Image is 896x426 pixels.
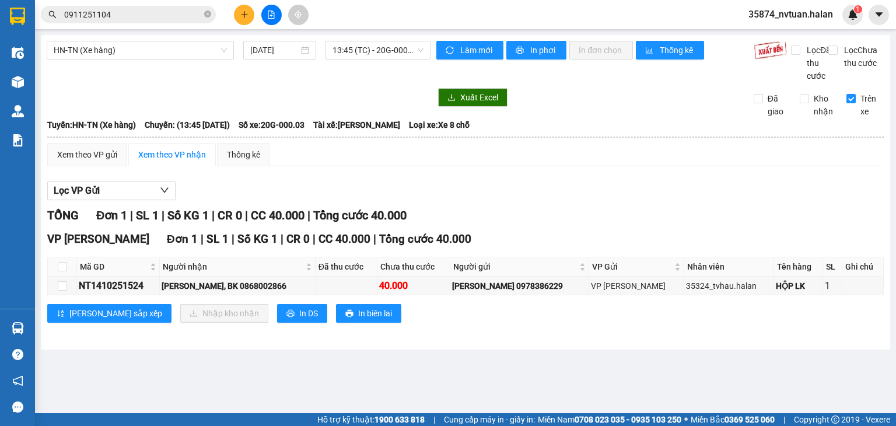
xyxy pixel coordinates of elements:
[842,257,884,277] th: Ghi chú
[12,134,24,146] img: solution-icon
[79,278,157,293] div: NT1410251524
[227,148,260,161] div: Thống kê
[167,232,198,246] span: Đơn 1
[516,46,526,55] span: printer
[569,41,633,60] button: In đơn chọn
[316,257,377,277] th: Đã thu cước
[438,88,508,107] button: downloadXuất Excel
[69,307,162,320] span: [PERSON_NAME] sắp xếp
[691,413,775,426] span: Miền Bắc
[206,232,229,246] span: SL 1
[281,232,283,246] span: |
[162,280,313,292] div: [PERSON_NAME], BK 0868002866
[869,5,889,25] button: caret-down
[506,41,566,60] button: printerIn phơi
[856,92,884,118] span: Trên xe
[294,11,302,19] span: aim
[336,304,401,323] button: printerIn biên lai
[307,208,310,222] span: |
[660,44,695,57] span: Thống kê
[47,181,176,200] button: Lọc VP Gửi
[277,304,327,323] button: printerIn DS
[64,8,202,21] input: Tìm tên, số ĐT hoặc mã đơn
[436,41,503,60] button: syncLàm mới
[409,118,470,131] span: Loại xe: Xe 8 chỗ
[848,9,858,20] img: icon-new-feature
[12,105,24,117] img: warehouse-icon
[313,208,407,222] span: Tổng cước 40.000
[245,208,248,222] span: |
[12,47,24,59] img: warehouse-icon
[201,232,204,246] span: |
[684,257,774,277] th: Nhân viên
[204,9,211,20] span: close-circle
[54,41,227,59] span: HN-TN (Xe hàng)
[12,349,23,360] span: question-circle
[684,417,688,422] span: ⚪️
[377,257,450,277] th: Chưa thu cước
[12,76,24,88] img: warehouse-icon
[874,9,884,20] span: caret-down
[299,307,318,320] span: In DS
[286,232,310,246] span: CR 0
[239,118,304,131] span: Số xe: 20G-000.03
[802,44,832,82] span: Lọc Đã thu cước
[145,118,230,131] span: Chuyến: (13:45 [DATE])
[136,208,159,222] span: SL 1
[180,304,268,323] button: downloadNhập kho nhận
[234,5,254,25] button: plus
[77,277,160,295] td: NT1410251524
[12,401,23,413] span: message
[232,232,235,246] span: |
[591,280,682,292] div: VP [PERSON_NAME]
[48,11,57,19] span: search
[825,278,840,293] div: 1
[538,413,681,426] span: Miền Nam
[251,208,304,222] span: CC 40.000
[57,309,65,319] span: sort-ascending
[460,91,498,104] span: Xuất Excel
[204,11,211,18] span: close-circle
[47,232,149,246] span: VP [PERSON_NAME]
[313,232,316,246] span: |
[856,5,860,13] span: 1
[444,413,535,426] span: Cung cấp máy in - giấy in:
[636,41,704,60] button: bar-chartThống kê
[345,309,353,319] span: printer
[288,5,309,25] button: aim
[530,44,557,57] span: In phơi
[724,415,775,424] strong: 0369 525 060
[240,11,249,19] span: plus
[686,280,772,292] div: 35324_tvhau.halan
[138,148,206,161] div: Xem theo VP nhận
[12,322,24,334] img: warehouse-icon
[809,92,838,118] span: Kho nhận
[460,44,494,57] span: Làm mới
[831,415,839,424] span: copyright
[130,208,133,222] span: |
[379,232,471,246] span: Tổng cước 40.000
[80,260,148,273] span: Mã GD
[783,413,785,426] span: |
[433,413,435,426] span: |
[645,46,655,55] span: bar-chart
[212,208,215,222] span: |
[776,280,821,292] div: HỘP LK
[839,44,884,69] span: Lọc Chưa thu cước
[250,44,298,57] input: 14/10/2025
[446,46,456,55] span: sync
[373,232,376,246] span: |
[47,208,79,222] span: TỔNG
[47,120,136,130] b: Tuyến: HN-TN (Xe hàng)
[763,92,792,118] span: Đã giao
[379,278,448,293] div: 40.000
[218,208,242,222] span: CR 0
[447,93,456,103] span: download
[754,41,787,60] img: 9k=
[589,277,684,295] td: VP Nguyễn Trãi
[453,260,577,273] span: Người gửi
[96,208,127,222] span: Đơn 1
[317,413,425,426] span: Hỗ trợ kỹ thuật:
[57,148,117,161] div: Xem theo VP gửi
[160,186,169,195] span: down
